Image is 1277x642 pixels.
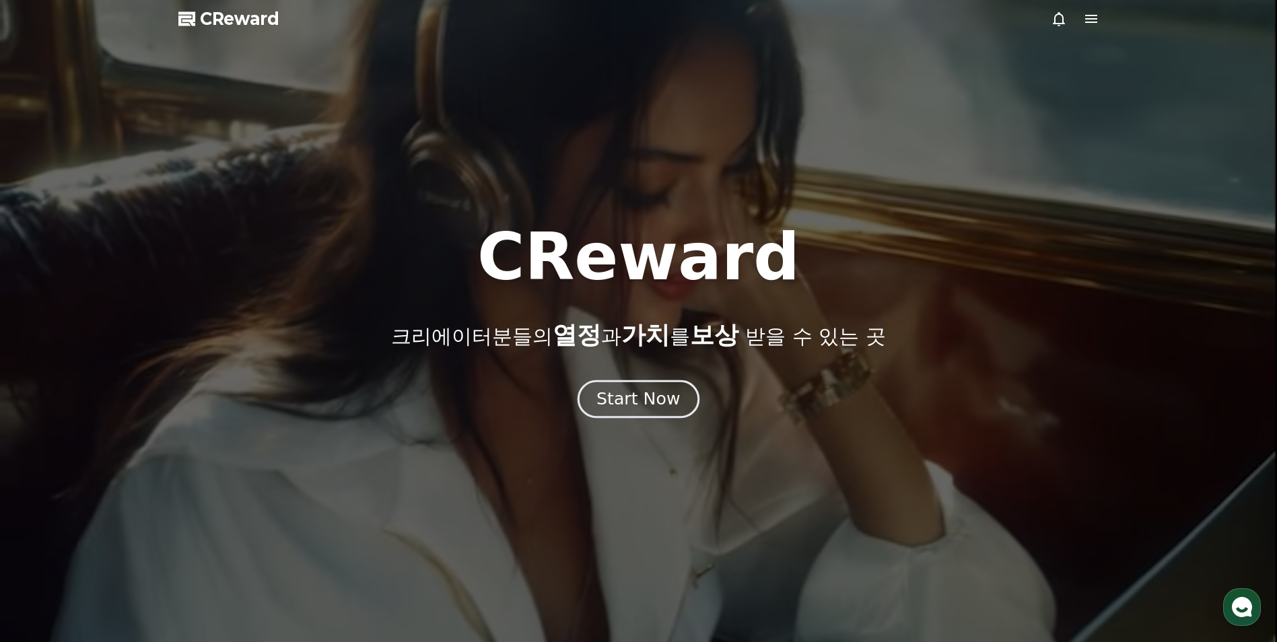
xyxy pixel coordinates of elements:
span: CReward [200,8,279,30]
a: CReward [178,8,279,30]
span: 보상 [690,321,738,349]
a: 홈 [4,427,89,460]
button: Start Now [578,380,699,419]
div: Start Now [596,388,680,411]
h1: CReward [477,225,800,289]
span: 홈 [42,447,50,458]
p: 크리에이터분들의 과 를 받을 수 있는 곳 [391,322,885,349]
span: 대화 [123,448,139,458]
a: Start Now [580,394,697,407]
span: 열정 [553,321,601,349]
span: 가치 [621,321,670,349]
a: 대화 [89,427,174,460]
span: 설정 [208,447,224,458]
a: 설정 [174,427,258,460]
